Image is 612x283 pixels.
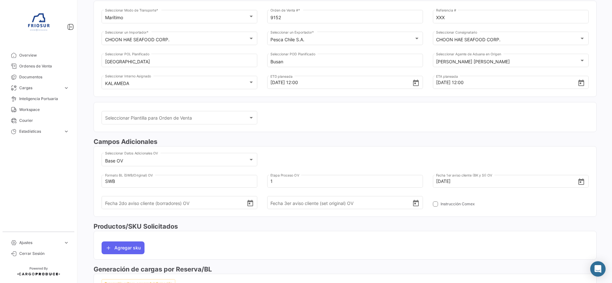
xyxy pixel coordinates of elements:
[63,240,69,246] span: expand_more
[19,118,69,123] span: Courier
[19,251,69,256] span: Cerrar Sesión
[412,79,420,86] button: Open calendar
[5,104,72,115] a: Workspace
[105,15,123,20] mat-select-trigger: Marítimo
[5,93,72,104] a: Inteligencia Portuaria
[19,96,69,102] span: Inteligencia Portuaria
[105,59,254,65] input: Escriba para buscar...
[246,199,254,206] button: Open calendar
[105,37,170,42] mat-select-trigger: CHOON HAE SEAFOOD CORP.
[94,137,597,146] h3: Campos Adicionales
[105,116,248,122] span: Seleccionar Plantilla para Orden de Venta
[19,52,69,58] span: Overview
[105,81,129,86] mat-select-trigger: KALAMEDA
[19,63,69,69] span: Ordenes de Venta
[102,241,145,254] button: Agregar sku
[577,178,585,185] button: Open calendar
[19,129,61,134] span: Estadísticas
[19,240,61,246] span: Ajustes
[63,129,69,134] span: expand_more
[436,170,577,193] input: Seleccionar una fecha
[577,79,585,86] button: Open calendar
[5,50,72,61] a: Overview
[590,261,606,277] div: Abrir Intercom Messenger
[105,158,123,163] mat-select-trigger: Base OV
[436,59,510,64] mat-select-trigger: [PERSON_NAME] [PERSON_NAME]
[270,59,419,65] input: Escriba para buscar...
[412,199,420,206] button: Open calendar
[5,61,72,72] a: Ordenes de Venta
[270,37,304,42] mat-select-trigger: Pesca Chile S.A.
[441,201,475,207] span: Instrucción Comex
[5,72,72,83] a: Documentos
[19,85,61,91] span: Cargas
[5,115,72,126] a: Courier
[436,71,577,94] input: Seleccionar una fecha
[22,8,54,40] img: 6ea6c92c-e42a-4aa8-800a-31a9cab4b7b0.jpg
[19,74,69,80] span: Documentos
[63,85,69,91] span: expand_more
[94,222,597,231] h3: Productos/SKU Solicitados
[94,265,597,274] h3: Generación de cargas por Reserva/BL
[270,71,412,94] input: Seleccionar una fecha
[436,37,500,42] mat-select-trigger: CHOON HAE SEAFOOD CORP.
[19,107,69,113] span: Workspace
